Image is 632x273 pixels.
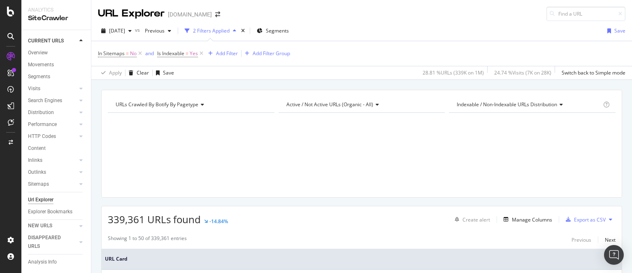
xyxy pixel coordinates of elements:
[28,144,46,153] div: Content
[28,208,85,216] a: Explorer Bookmarks
[116,101,198,108] span: URLs Crawled By Botify By pagetype
[28,233,70,251] div: DISAPPEARED URLS
[28,144,85,153] a: Content
[98,50,125,57] span: In Sitemaps
[193,27,230,34] div: 2 Filters Applied
[28,108,77,117] a: Distribution
[546,7,625,21] input: Find a URL
[28,196,53,204] div: Url Explorer
[137,69,149,76] div: Clear
[28,233,77,251] a: DISAPPEARED URLS
[28,180,77,189] a: Sitemaps
[181,24,239,37] button: 2 Filters Applied
[157,50,184,57] span: Is Indexable
[28,96,77,105] a: Search Engines
[215,12,220,17] div: arrow-right-arrow-left
[126,50,129,57] span: =
[28,168,77,177] a: Outlinks
[28,84,40,93] div: Visits
[135,26,142,33] span: vs
[28,37,77,45] a: CURRENT URLS
[153,66,174,79] button: Save
[168,10,212,19] div: [DOMAIN_NAME]
[28,7,84,14] div: Analytics
[98,66,122,79] button: Apply
[186,50,188,57] span: =
[28,14,84,23] div: SiteCrawler
[28,49,48,57] div: Overview
[114,98,267,111] h4: URLs Crawled By Botify By pagetype
[28,156,42,165] div: Inlinks
[190,48,198,59] span: Yes
[109,27,125,34] span: 2025 Aug. 24th
[558,66,625,79] button: Switch back to Simple mode
[105,255,612,263] span: URL Card
[145,50,154,57] div: and
[572,235,591,245] button: Previous
[28,168,46,177] div: Outlinks
[205,49,238,58] button: Add Filter
[209,218,228,225] div: -14.84%
[28,61,54,69] div: Movements
[28,258,57,266] div: Analysis Info
[28,258,85,266] a: Analysis Info
[142,27,165,34] span: Previous
[130,48,137,59] span: No
[28,180,49,189] div: Sitemaps
[457,101,557,108] span: Indexable / Non-Indexable URLs distribution
[28,37,64,45] div: CURRENT URLS
[28,132,77,141] a: HTTP Codes
[462,216,490,223] div: Create alert
[125,66,149,79] button: Clear
[28,120,77,129] a: Performance
[142,24,174,37] button: Previous
[239,27,246,35] div: times
[28,156,77,165] a: Inlinks
[108,235,187,245] div: Showing 1 to 50 of 339,361 entries
[253,50,290,57] div: Add Filter Group
[28,84,77,93] a: Visits
[614,27,625,34] div: Save
[423,69,484,76] div: 28.81 % URLs ( 339K on 1M )
[572,236,591,243] div: Previous
[500,215,552,224] button: Manage Columns
[266,27,289,34] span: Segments
[494,69,551,76] div: 24.74 % Visits ( 7K on 28K )
[253,24,292,37] button: Segments
[28,132,56,141] div: HTTP Codes
[604,24,625,37] button: Save
[28,61,85,69] a: Movements
[285,98,438,111] h4: Active / Not Active URLs
[562,69,625,76] div: Switch back to Simple mode
[451,213,490,226] button: Create alert
[28,196,85,204] a: Url Explorer
[28,96,62,105] div: Search Engines
[109,69,122,76] div: Apply
[242,49,290,58] button: Add Filter Group
[28,49,85,57] a: Overview
[28,208,72,216] div: Explorer Bookmarks
[98,7,165,21] div: URL Explorer
[98,24,135,37] button: [DATE]
[28,222,77,230] a: NEW URLS
[108,212,201,226] span: 339,361 URLs found
[216,50,238,57] div: Add Filter
[28,120,57,129] div: Performance
[604,245,624,265] div: Open Intercom Messenger
[455,98,602,111] h4: Indexable / Non-Indexable URLs Distribution
[512,216,552,223] div: Manage Columns
[286,101,373,108] span: Active / Not Active URLs (organic - all)
[605,236,616,243] div: Next
[28,72,85,81] a: Segments
[163,69,174,76] div: Save
[562,213,606,226] button: Export as CSV
[28,72,50,81] div: Segments
[145,49,154,57] button: and
[574,216,606,223] div: Export as CSV
[28,108,54,117] div: Distribution
[605,235,616,245] button: Next
[28,222,52,230] div: NEW URLS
